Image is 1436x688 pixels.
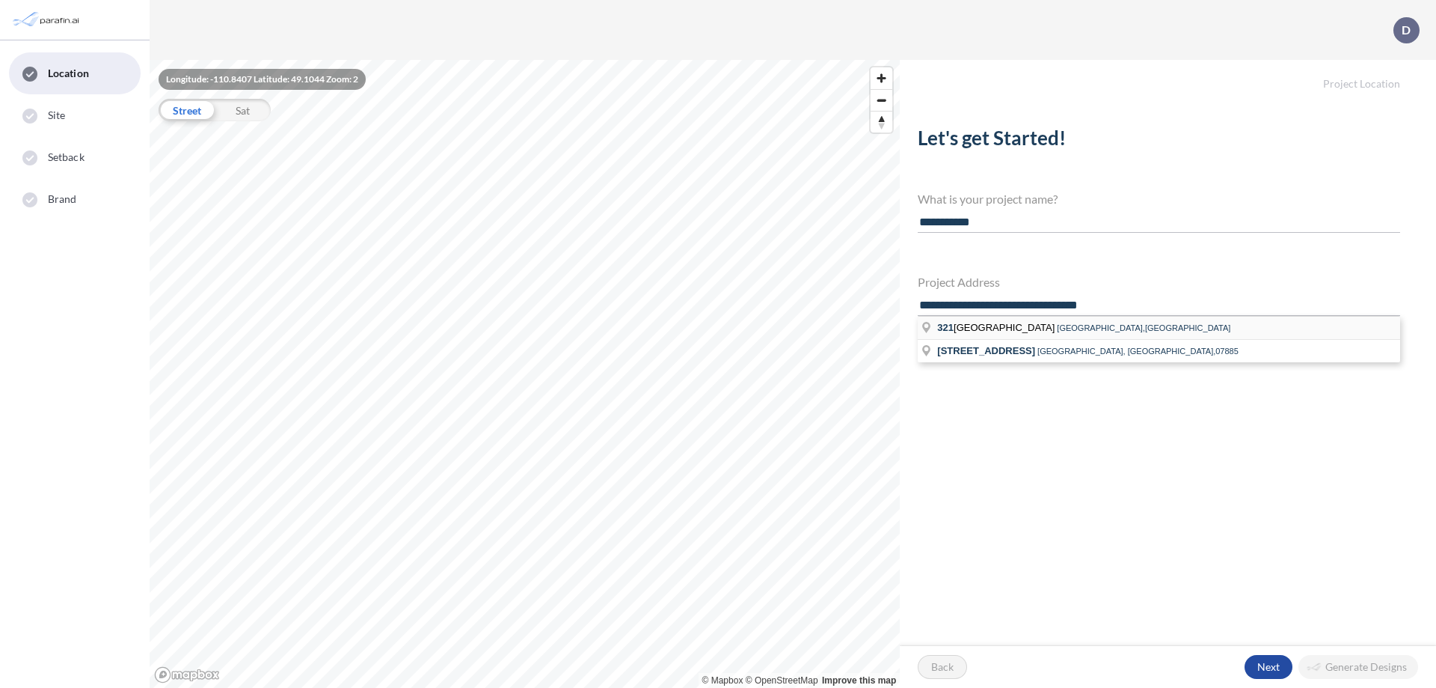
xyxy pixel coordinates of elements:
a: Improve this map [822,675,896,686]
div: Sat [215,99,271,121]
h4: Project Address [918,275,1400,289]
button: Reset bearing to north [871,111,892,133]
span: Brand [48,192,77,207]
p: D [1402,23,1411,37]
button: Zoom in [871,67,892,89]
button: Zoom out [871,89,892,111]
a: Mapbox homepage [154,666,220,684]
span: [STREET_ADDRESS] [937,345,1035,356]
h4: What is your project name? [918,192,1400,206]
p: Next [1257,660,1280,675]
span: [GEOGRAPHIC_DATA] [937,322,1057,333]
button: Next [1245,655,1292,679]
span: Zoom out [871,90,892,111]
div: Street [159,99,215,121]
a: Mapbox [702,675,743,686]
span: Site [48,108,65,123]
canvas: Map [150,60,900,688]
h2: Let's get Started! [918,127,1400,156]
span: [GEOGRAPHIC_DATA],[GEOGRAPHIC_DATA] [1057,323,1230,332]
h5: Project Location [900,60,1436,91]
span: Location [48,66,89,81]
span: 321 [937,322,954,333]
div: Longitude: -110.8407 Latitude: 49.1044 Zoom: 2 [159,69,366,90]
span: [GEOGRAPHIC_DATA], [GEOGRAPHIC_DATA],07885 [1037,347,1239,356]
a: OpenStreetMap [746,675,818,686]
span: Setback [48,150,85,165]
img: Parafin [11,6,84,34]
